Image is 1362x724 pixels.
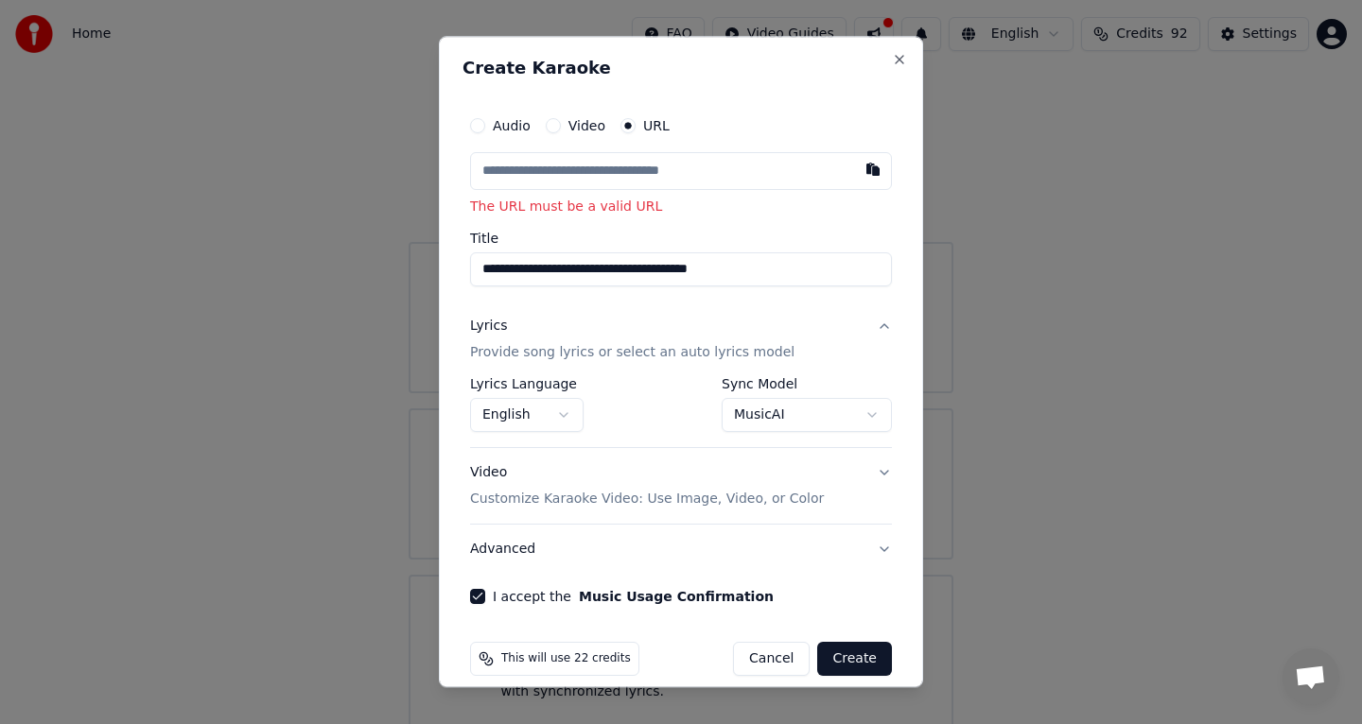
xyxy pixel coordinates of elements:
[470,448,892,524] button: VideoCustomize Karaoke Video: Use Image, Video, or Color
[501,651,631,666] span: This will use 22 credits
[463,60,899,77] h2: Create Karaoke
[470,377,584,390] label: Lyrics Language
[470,490,824,509] p: Customize Karaoke Video: Use Image, Video, or Color
[470,525,892,574] button: Advanced
[579,590,774,603] button: I accept the
[733,642,810,676] button: Cancel
[470,232,892,245] label: Title
[817,642,892,676] button: Create
[470,302,892,377] button: LyricsProvide song lyrics or select an auto lyrics model
[470,343,794,362] p: Provide song lyrics or select an auto lyrics model
[470,317,507,336] div: Lyrics
[722,377,892,390] label: Sync Model
[568,119,605,132] label: Video
[470,463,824,509] div: Video
[493,590,774,603] label: I accept the
[470,198,892,216] p: The URL must be a valid URL
[493,119,531,132] label: Audio
[643,119,670,132] label: URL
[470,377,892,447] div: LyricsProvide song lyrics or select an auto lyrics model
